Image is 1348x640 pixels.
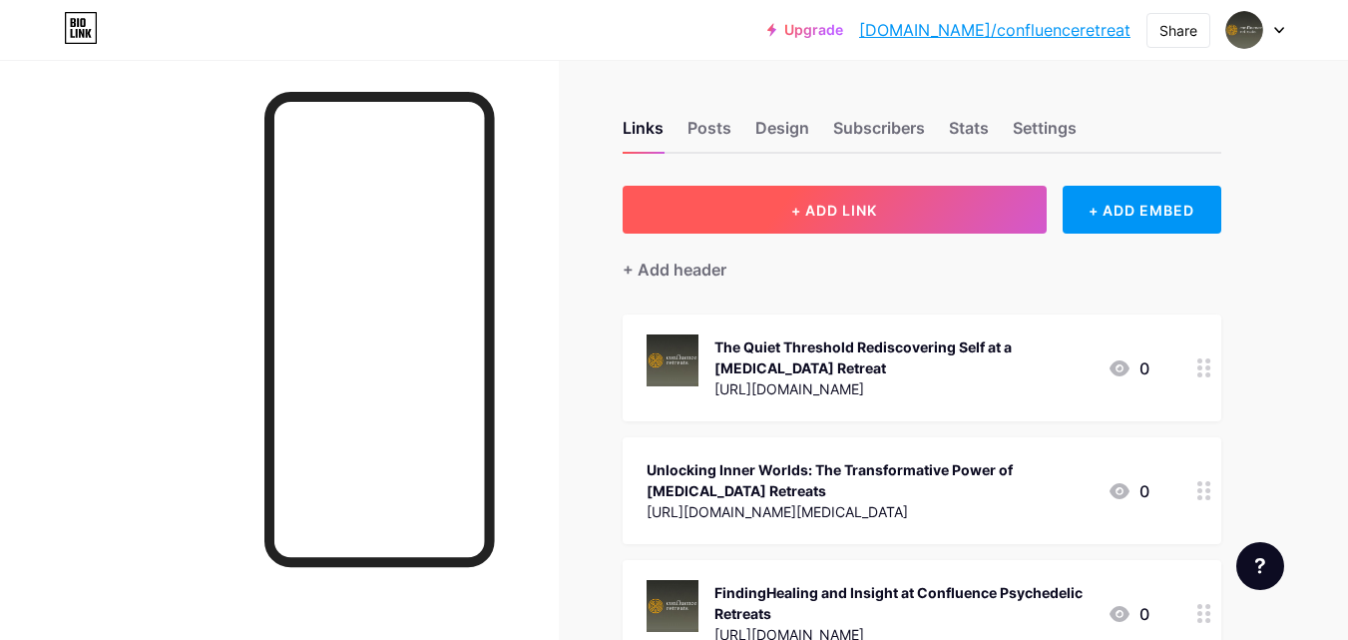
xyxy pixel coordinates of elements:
div: FindingHealing and Insight at Confluence Psychedelic Retreats [714,582,1092,624]
div: The Quiet Threshold Rediscovering Self at a [MEDICAL_DATA] Retreat [714,336,1092,378]
div: [URL][DOMAIN_NAME][MEDICAL_DATA] [647,501,1092,522]
img: The Quiet Threshold Rediscovering Self at a Psilocybin Retreat [647,334,698,386]
div: Share [1159,20,1197,41]
div: Unlocking Inner Worlds: The Transformative Power of [MEDICAL_DATA] Retreats [647,459,1092,501]
img: FindingHealing and Insight at Confluence Psychedelic Retreats [647,580,698,632]
div: Links [623,116,664,152]
img: Confluence retreats [1225,11,1263,49]
button: + ADD LINK [623,186,1047,234]
span: + ADD LINK [791,202,877,219]
a: Upgrade [767,22,843,38]
div: + ADD EMBED [1063,186,1221,234]
div: [URL][DOMAIN_NAME] [714,378,1092,399]
div: Subscribers [833,116,925,152]
div: Settings [1013,116,1077,152]
a: [DOMAIN_NAME]/confluenceretreat [859,18,1130,42]
div: Stats [949,116,989,152]
div: 0 [1108,479,1149,503]
div: + Add header [623,258,726,282]
div: Posts [687,116,731,152]
div: 0 [1108,602,1149,626]
div: Design [755,116,809,152]
div: 0 [1108,356,1149,380]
